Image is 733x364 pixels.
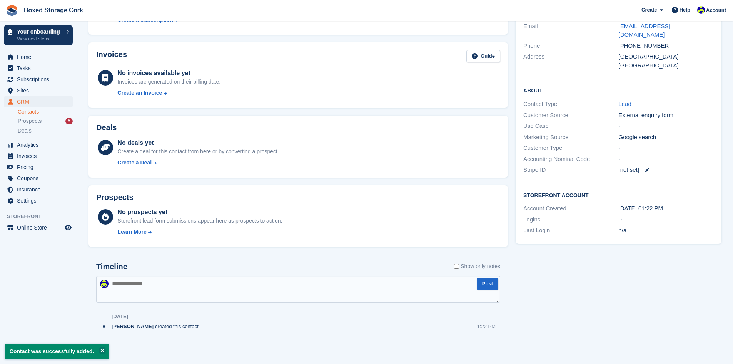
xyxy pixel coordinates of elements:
span: Sites [17,85,63,96]
span: Pricing [17,162,63,173]
h2: Invoices [96,50,127,63]
a: Create a Deal [117,159,279,167]
div: Learn More [117,228,146,236]
div: 0 [619,215,714,224]
a: Learn More [117,228,282,236]
a: menu [4,52,73,62]
div: Create a deal for this contact from here or by converting a prospect. [117,148,279,156]
div: Account Created [523,204,618,213]
p: View next steps [17,35,63,42]
div: Use Case [523,122,618,131]
div: Email [523,22,618,39]
div: [DATE] [112,314,128,320]
span: Storefront [7,213,77,220]
div: [not set] [619,166,714,174]
div: - [619,155,714,164]
a: Create an Invoice [117,89,220,97]
a: menu [4,162,73,173]
div: No prospects yet [117,208,282,217]
div: Customer Source [523,111,618,120]
div: Google search [619,133,714,142]
div: [PHONE_NUMBER] [619,42,714,50]
div: No deals yet [117,138,279,148]
a: menu [4,195,73,206]
span: Subscriptions [17,74,63,85]
button: Post [477,278,498,290]
a: Preview store [63,223,73,232]
div: [GEOGRAPHIC_DATA] [619,52,714,61]
img: Vincent [100,280,109,288]
div: [DATE] 01:22 PM [619,204,714,213]
a: menu [4,139,73,150]
a: menu [4,85,73,96]
img: Vincent [697,6,705,14]
span: Deals [18,127,32,134]
span: Analytics [17,139,63,150]
div: 5 [65,118,73,124]
span: Help [680,6,690,14]
a: [EMAIL_ADDRESS][DOMAIN_NAME] [619,23,670,38]
div: Marketing Source [523,133,618,142]
span: CRM [17,96,63,107]
div: Storefront lead form submissions appear here as prospects to action. [117,217,282,225]
span: [PERSON_NAME] [112,323,154,330]
a: menu [4,222,73,233]
div: created this contact [112,323,202,330]
img: stora-icon-8386f47178a22dfd0bd8f6a31ec36ba5ce8667c1dd55bd0f319d3a0aa187defe.svg [6,5,18,16]
span: Invoices [17,151,63,161]
div: External enquiry form [619,111,714,120]
a: Boxed Storage Cork [21,4,86,17]
span: Online Store [17,222,63,233]
h2: Timeline [96,262,127,271]
div: - [619,144,714,153]
p: Contact was successfully added. [5,344,109,359]
div: Stripe ID [523,166,618,174]
h2: Prospects [96,193,134,202]
h2: About [523,86,714,94]
label: Show only notes [454,262,500,270]
div: Last Login [523,226,618,235]
div: Logins [523,215,618,224]
span: Create [641,6,657,14]
span: Account [706,7,726,14]
a: Contacts [18,108,73,116]
span: Settings [17,195,63,206]
div: [GEOGRAPHIC_DATA] [619,61,714,70]
span: Tasks [17,63,63,74]
a: menu [4,63,73,74]
h2: Storefront Account [523,191,714,199]
h2: Deals [96,123,117,132]
div: 1:22 PM [477,323,496,330]
a: Deals [18,127,73,135]
div: Invoices are generated on their billing date. [117,78,220,86]
p: Your onboarding [17,29,63,34]
div: - [619,122,714,131]
div: Address [523,52,618,70]
a: Lead [619,101,631,107]
div: No invoices available yet [117,69,220,78]
a: Your onboarding View next steps [4,25,73,45]
a: menu [4,96,73,107]
span: Home [17,52,63,62]
a: menu [4,74,73,85]
a: menu [4,184,73,195]
a: Prospects 5 [18,117,73,125]
input: Show only notes [454,262,459,270]
span: Insurance [17,184,63,195]
div: Phone [523,42,618,50]
span: Coupons [17,173,63,184]
a: menu [4,173,73,184]
div: Contact Type [523,100,618,109]
a: menu [4,151,73,161]
div: n/a [619,226,714,235]
span: Prospects [18,117,42,125]
div: Accounting Nominal Code [523,155,618,164]
div: Customer Type [523,144,618,153]
a: Guide [466,50,500,63]
div: Create a Deal [117,159,152,167]
div: Create an Invoice [117,89,162,97]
